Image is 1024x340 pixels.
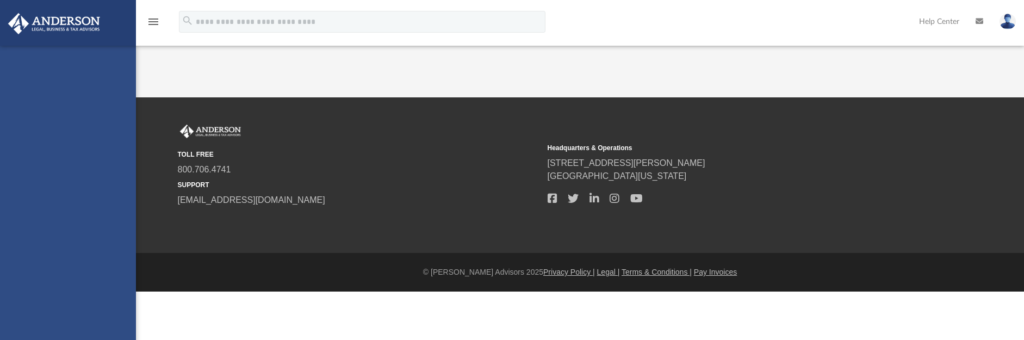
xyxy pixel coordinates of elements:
[178,165,231,174] a: 800.706.4741
[548,143,910,153] small: Headquarters & Operations
[548,158,705,168] a: [STREET_ADDRESS][PERSON_NAME]
[5,13,103,34] img: Anderson Advisors Platinum Portal
[622,268,692,276] a: Terms & Conditions |
[182,15,194,27] i: search
[1000,14,1016,29] img: User Pic
[136,267,1024,278] div: © [PERSON_NAME] Advisors 2025
[178,125,243,139] img: Anderson Advisors Platinum Portal
[548,171,687,181] a: [GEOGRAPHIC_DATA][US_STATE]
[178,150,540,159] small: TOLL FREE
[543,268,595,276] a: Privacy Policy |
[597,268,620,276] a: Legal |
[147,21,160,28] a: menu
[178,195,325,205] a: [EMAIL_ADDRESS][DOMAIN_NAME]
[694,268,737,276] a: Pay Invoices
[147,15,160,28] i: menu
[178,180,540,190] small: SUPPORT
